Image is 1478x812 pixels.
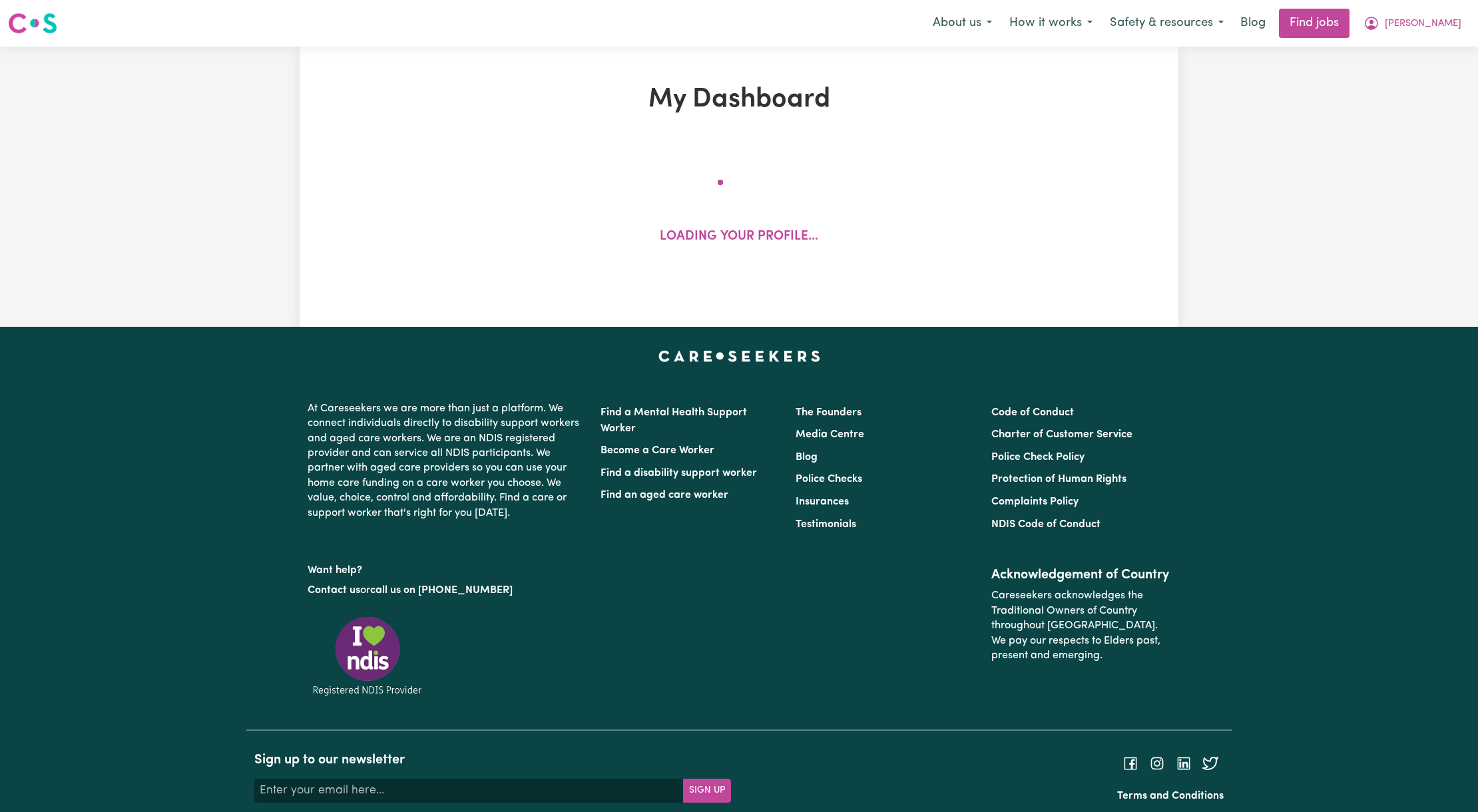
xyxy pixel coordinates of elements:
[796,429,864,440] a: Media Centre
[254,752,731,768] h2: Sign up to our newsletter
[796,474,862,485] a: Police Checks
[991,519,1101,530] a: NDIS Code of Conduct
[1176,758,1192,769] a: Follow Careseekers on LinkedIn
[991,452,1085,463] a: Police Check Policy
[991,429,1132,440] a: Charter of Customer Service
[660,228,818,247] p: Loading your profile...
[601,445,714,456] a: Become a Care Worker
[991,567,1170,583] h2: Acknowledgement of Country
[1279,9,1350,38] a: Find jobs
[308,396,585,526] p: At Careseekers we are more than just a platform. We connect individuals directly to disability su...
[1232,9,1274,38] a: Blog
[796,519,856,530] a: Testimonials
[308,585,360,596] a: Contact us
[1101,9,1232,37] button: Safety & resources
[991,497,1079,507] a: Complaints Policy
[8,11,57,35] img: Careseekers logo
[796,497,849,507] a: Insurances
[924,9,1001,37] button: About us
[8,8,57,39] a: Careseekers logo
[370,585,513,596] a: call us on [PHONE_NUMBER]
[1355,9,1470,37] button: My Account
[1425,759,1467,801] iframe: Button to launch messaging window, conversation in progress
[683,779,731,803] button: Subscribe
[601,490,728,501] a: Find an aged care worker
[308,558,585,578] p: Want help?
[1122,758,1138,769] a: Follow Careseekers on Facebook
[1385,17,1461,31] span: [PERSON_NAME]
[308,614,427,698] img: Registered NDIS provider
[601,468,757,479] a: Find a disability support worker
[1149,758,1165,769] a: Follow Careseekers on Instagram
[991,474,1126,485] a: Protection of Human Rights
[796,452,818,463] a: Blog
[454,84,1024,116] h1: My Dashboard
[1202,758,1218,769] a: Follow Careseekers on Twitter
[1117,791,1224,801] a: Terms and Conditions
[254,779,684,803] input: Enter your email here...
[991,407,1074,418] a: Code of Conduct
[601,407,747,434] a: Find a Mental Health Support Worker
[796,407,862,418] a: The Founders
[308,578,585,603] p: or
[991,583,1170,668] p: Careseekers acknowledges the Traditional Owners of Country throughout [GEOGRAPHIC_DATA]. We pay o...
[1001,9,1101,37] button: How it works
[658,351,820,361] a: Careseekers home page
